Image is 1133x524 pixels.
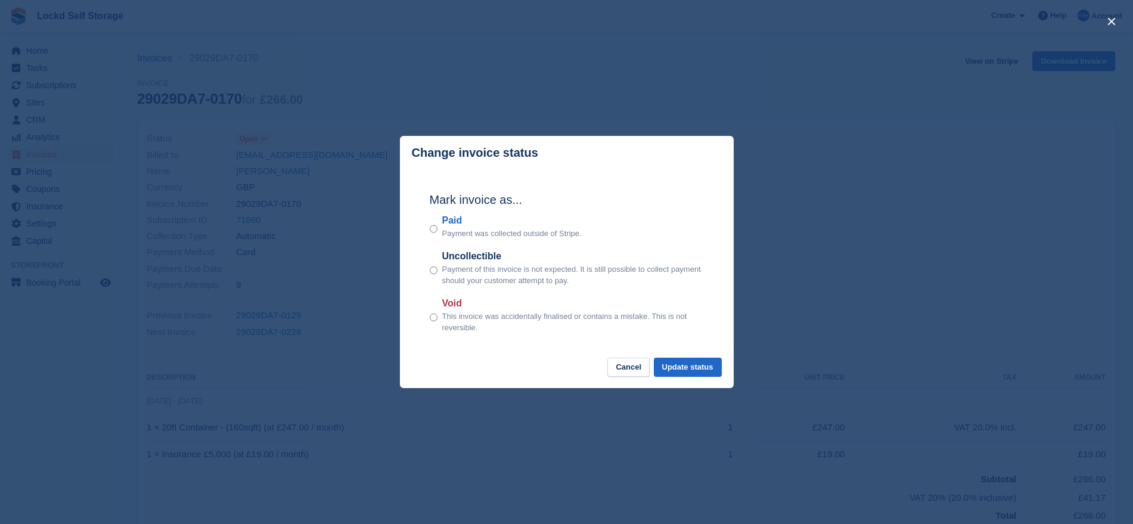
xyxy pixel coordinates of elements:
[442,228,582,240] p: Payment was collected outside of Stripe.
[442,296,704,311] label: Void
[442,213,582,228] label: Paid
[607,358,650,377] button: Cancel
[442,249,704,263] label: Uncollectible
[1102,12,1121,31] button: close
[442,263,704,287] p: Payment of this invoice is not expected. It is still possible to collect payment should your cust...
[412,146,538,160] p: Change invoice status
[654,358,722,377] button: Update status
[430,191,704,209] h2: Mark invoice as...
[442,311,704,334] p: This invoice was accidentally finalised or contains a mistake. This is not reversible.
